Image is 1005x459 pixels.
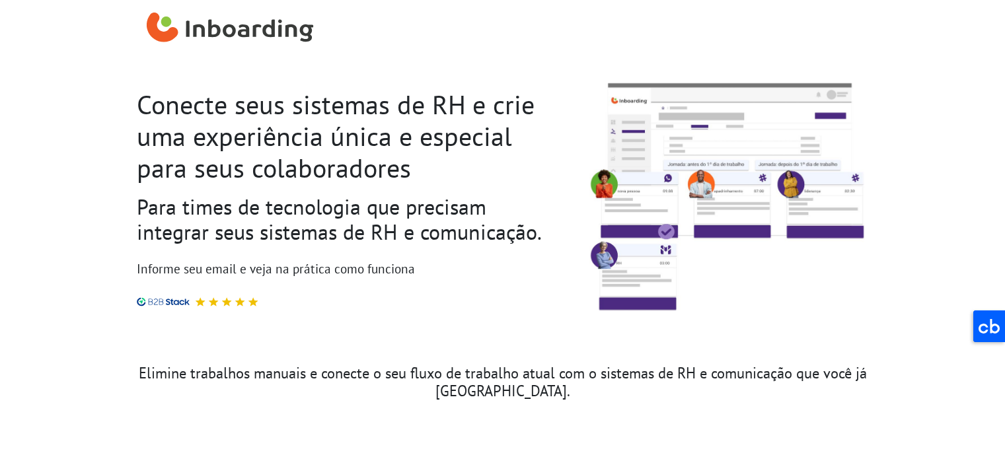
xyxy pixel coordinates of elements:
img: Avaliação 5 estrelas no B2B Stack [195,297,205,307]
img: B2B Stack logo [137,297,190,307]
h1: Conecte seus sistemas de RH e crie uma experiência única e especial para seus colaboradores [137,88,555,184]
img: Avaliação 5 estrelas no B2B Stack [208,297,219,307]
img: Imagem da solução da Inbaording monstrando a jornada como comunicações enviandos antes e depois d... [576,78,870,316]
img: Avaliação 5 estrelas no B2B Stack [221,297,232,307]
img: Avaliação 5 estrelas no B2B Stack [248,297,258,307]
a: Inboarding Home Page [147,5,314,52]
h3: Informe seu email e veja na prática como funciona [137,261,555,276]
h3: Elimine trabalhos manuais e conecte o seu fluxo de trabalho atual com o sistemas de RH e comunica... [136,365,870,400]
div: Avaliação 5 estrelas no B2B Stack [190,297,258,307]
img: Inboarding Home [147,9,314,48]
h2: Para times de tecnologia que precisam integrar seus sistemas de RH e comunicação. [137,194,555,245]
img: Avaliação 5 estrelas no B2B Stack [235,297,245,307]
